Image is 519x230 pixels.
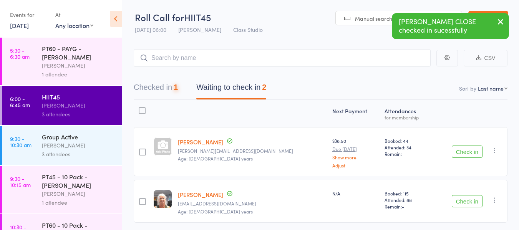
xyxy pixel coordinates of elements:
[42,189,115,198] div: [PERSON_NAME]
[10,175,31,188] time: 9:30 - 10:15 am
[42,172,115,189] div: PT45 - 10 Pack - [PERSON_NAME]
[42,61,115,70] div: [PERSON_NAME]
[385,190,429,197] span: Booked: 115
[464,50,507,66] button: CSV
[42,141,115,150] div: [PERSON_NAME]
[42,198,115,207] div: 1 attendee
[392,13,509,39] div: [PERSON_NAME] CLOSE checked in sucessfully
[178,148,326,154] small: catherine.hall3@bigpond.com
[178,138,223,146] a: [PERSON_NAME]
[10,21,29,30] a: [DATE]
[42,70,115,79] div: 1 attendee
[154,190,172,208] img: image1741904441.png
[55,21,93,30] div: Any location
[178,155,253,162] span: Age: [DEMOGRAPHIC_DATA] years
[381,103,433,124] div: Atten­dances
[385,115,429,120] div: for membership
[385,144,429,151] span: Attended: 34
[478,84,504,92] div: Last name
[332,163,378,168] a: Adjust
[42,132,115,141] div: Group Active
[402,151,404,157] span: -
[42,44,115,61] div: PT60 - PAYG - [PERSON_NAME]
[355,15,392,22] span: Manual search
[329,103,381,124] div: Next Payment
[262,83,266,91] div: 2
[332,155,378,160] a: Show more
[2,38,122,85] a: 5:30 -6:30 amPT60 - PAYG - [PERSON_NAME][PERSON_NAME]1 attendee
[233,26,263,33] span: Class Studio
[178,190,223,199] a: [PERSON_NAME]
[385,197,429,203] span: Attended: 88
[42,110,115,119] div: 3 attendees
[332,137,378,168] div: $38.50
[42,93,115,101] div: HIIT45
[42,101,115,110] div: [PERSON_NAME]
[42,150,115,159] div: 3 attendees
[10,47,30,60] time: 5:30 - 6:30 am
[2,86,122,125] a: 6:00 -6:45 amHIIT45[PERSON_NAME]3 attendees
[452,146,483,158] button: Check in
[196,79,266,99] button: Waiting to check in2
[2,166,122,213] a: 9:30 -10:15 amPT45 - 10 Pack - [PERSON_NAME][PERSON_NAME]1 attendee
[178,208,253,215] span: Age: [DEMOGRAPHIC_DATA] years
[10,136,32,148] time: 9:30 - 10:30 am
[135,11,184,23] span: Roll Call for
[134,79,178,99] button: Checked in1
[174,83,178,91] div: 1
[135,26,166,33] span: [DATE] 06:00
[385,137,429,144] span: Booked: 44
[10,96,30,108] time: 6:00 - 6:45 am
[2,126,122,165] a: 9:30 -10:30 amGroup Active[PERSON_NAME]3 attendees
[178,201,326,206] small: pkhislop@hotmail.com
[55,8,93,21] div: At
[184,11,211,23] span: HIIT45
[10,8,48,21] div: Events for
[332,146,378,152] small: Due [DATE]
[178,26,221,33] span: [PERSON_NAME]
[332,190,378,197] div: N/A
[385,151,429,157] span: Remain:
[459,84,476,92] label: Sort by
[452,195,483,207] button: Check in
[468,11,508,26] a: Exit roll call
[385,203,429,210] span: Remain:
[402,203,404,210] span: -
[134,49,431,67] input: Search by name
